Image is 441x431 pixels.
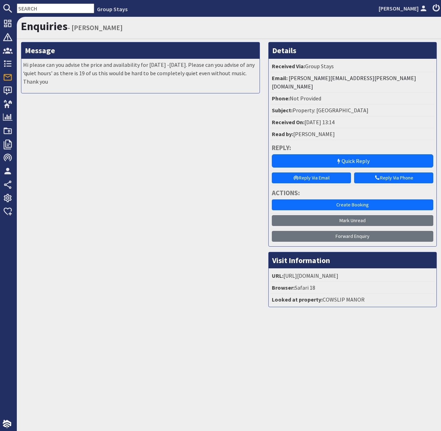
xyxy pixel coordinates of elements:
[270,294,435,305] li: COWSLIP MANOR
[272,75,416,90] a: [PERSON_NAME][EMAIL_ADDRESS][PERSON_NAME][DOMAIN_NAME]
[21,19,68,33] a: Enquiries
[272,231,433,242] a: Forward Enquiry
[68,23,123,32] small: - [PERSON_NAME]
[270,93,435,105] li: Not Provided
[21,42,260,58] h3: Message
[272,130,293,137] strong: Read by:
[272,272,283,279] strong: URL:
[272,215,433,226] a: Mark Unread
[269,252,436,268] h3: Visit Information
[269,42,436,58] h3: Details
[272,63,305,70] strong: Received Via:
[272,172,351,183] a: Reply Via Email
[379,4,428,13] a: [PERSON_NAME]
[23,61,258,86] p: Hi please can you advise the price and availability for [DATE] -[DATE]. Please can you advise of ...
[272,75,288,82] strong: Email:
[3,420,11,428] img: staytech_i_w-64f4e8e9ee0a9c174fd5317b4b171b261742d2d393467e5bdba4413f4f884c10.svg
[354,172,433,183] a: Reply Via Phone
[270,128,435,140] li: [PERSON_NAME]
[270,282,435,294] li: Safari 18
[272,284,295,291] strong: Browser:
[17,3,94,13] input: SEARCH
[97,6,128,13] a: Group Stays
[270,270,435,282] li: [URL][DOMAIN_NAME]
[272,107,292,114] strong: Subject:
[272,95,290,102] strong: Phone:
[272,154,433,168] a: Quick Reply
[270,116,435,128] li: [DATE] 13:14
[272,144,433,152] h4: Reply:
[272,199,433,210] a: Create Booking
[272,119,304,126] strong: Received On:
[270,61,435,72] li: Group Stays
[270,105,435,116] li: Property: [GEOGRAPHIC_DATA]
[272,296,323,303] strong: Looked at property:
[272,189,433,197] h4: Actions:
